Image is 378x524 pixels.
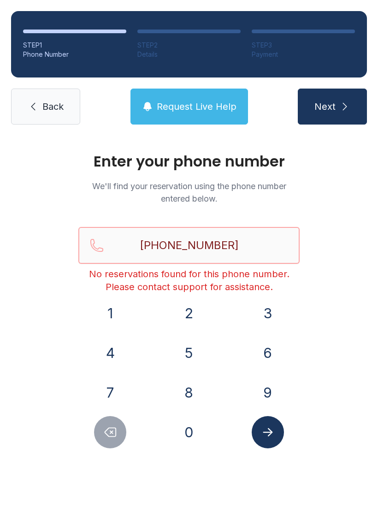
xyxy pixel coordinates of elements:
span: Back [42,100,64,113]
div: Payment [252,50,355,59]
p: We'll find your reservation using the phone number entered below. [78,180,300,205]
button: 7 [94,376,126,409]
button: 0 [173,416,205,448]
div: Phone Number [23,50,126,59]
div: STEP 1 [23,41,126,50]
span: Next [314,100,336,113]
input: Reservation phone number [78,227,300,264]
button: 2 [173,297,205,329]
button: Submit lookup form [252,416,284,448]
button: Delete number [94,416,126,448]
h1: Enter your phone number [78,154,300,169]
div: Details [137,50,241,59]
button: 5 [173,337,205,369]
button: 4 [94,337,126,369]
button: 6 [252,337,284,369]
button: 3 [252,297,284,329]
div: No reservations found for this phone number. Please contact support for assistance. [78,268,300,293]
button: 8 [173,376,205,409]
button: 1 [94,297,126,329]
div: STEP 2 [137,41,241,50]
span: Request Live Help [157,100,236,113]
button: 9 [252,376,284,409]
div: STEP 3 [252,41,355,50]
